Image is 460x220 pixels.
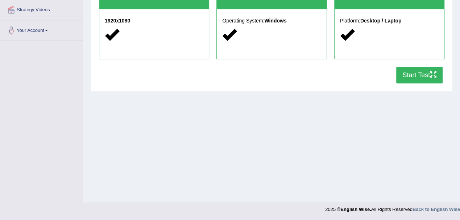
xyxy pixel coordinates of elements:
h5: Operating System: [222,18,321,24]
a: Back to English Wise [413,207,460,212]
h5: Platform: [340,18,439,24]
strong: English Wise. [340,207,371,212]
strong: Windows [264,18,286,24]
a: Your Account [0,20,83,38]
strong: 1920x1080 [105,18,130,24]
strong: Desktop / Laptop [360,18,402,24]
button: Start Test [396,67,443,83]
div: 2025 © All Rights Reserved [325,202,460,213]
